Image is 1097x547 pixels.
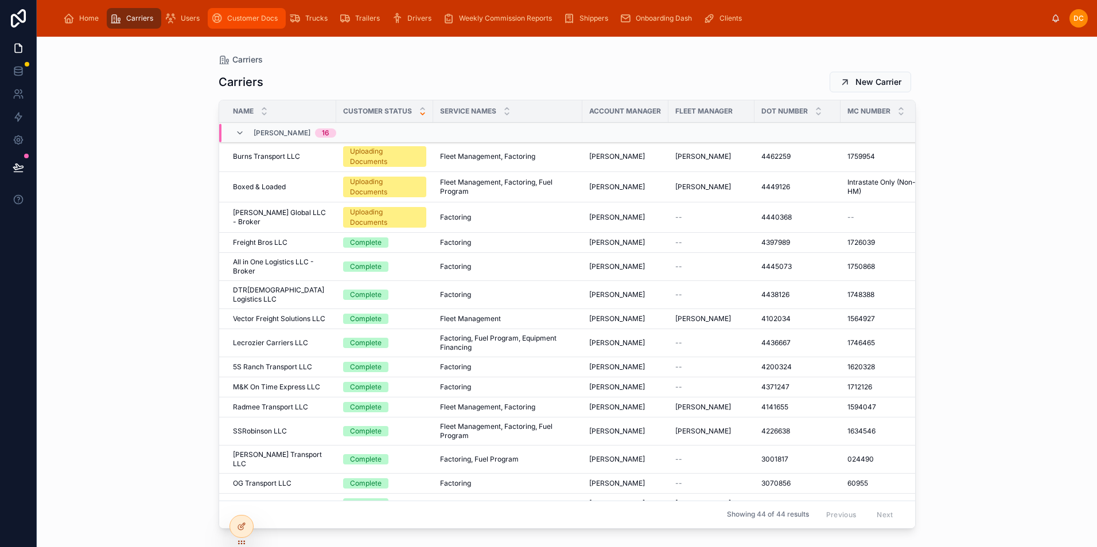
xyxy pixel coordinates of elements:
span: [PERSON_NAME] [675,182,731,192]
span: [PERSON_NAME] [589,290,645,299]
span: Showing 44 of 44 results [727,510,809,519]
a: -- [675,338,748,347]
span: [PERSON_NAME] [675,427,731,436]
span: 4436667 [761,338,791,347]
a: Home [60,8,107,29]
span: [PERSON_NAME] [589,262,645,271]
span: 4449126 [761,182,790,192]
span: Radmee Transport LLC [233,403,308,412]
a: Complete [343,237,426,248]
span: -- [675,262,682,271]
div: Uploading Documents [350,146,419,167]
span: 1594047 [847,403,876,412]
a: 3070856 [761,479,834,488]
a: Complete [343,362,426,372]
span: 4102034 [761,314,791,323]
span: Fleet Management, Factoring, Fuel Program [440,178,575,196]
a: Factoring [440,213,575,222]
a: Shippers [560,8,616,29]
span: 1634546 [847,427,876,436]
a: [PERSON_NAME] [589,382,662,392]
a: 1620328 [847,362,929,372]
span: Vector Freight Solutions LLC [233,314,325,323]
a: Fleet Management, Factoring [440,499,575,508]
span: [PERSON_NAME] [589,182,645,192]
a: Lecrozier Carriers LLC [233,338,329,347]
span: Intrastate Only (Non-HM) [847,178,929,196]
span: Onboarding Dash [636,14,692,23]
span: 1712126 [847,382,872,392]
a: Factoring [440,238,575,247]
a: 1594047 [847,403,929,412]
a: [PERSON_NAME] [589,403,662,412]
a: 4371247 [761,382,834,392]
div: Complete [350,426,382,436]
a: Uploading Documents [343,146,426,167]
span: Carriers [232,54,263,65]
a: 1634546 [847,427,929,436]
a: 4226638 [761,427,834,436]
a: Factoring [440,382,575,392]
a: -- [675,362,748,372]
a: Clients [700,8,750,29]
a: Factoring, Fuel Program [440,455,575,464]
a: SSRobinson LLC [233,427,329,436]
span: Home [79,14,99,23]
a: 60955 [847,479,929,488]
span: Account Manager [589,107,661,116]
a: [PERSON_NAME] [589,262,662,271]
span: 3001817 [761,455,788,464]
a: Factoring [440,262,575,271]
span: [PERSON_NAME] [675,314,731,323]
a: Complete [343,426,426,436]
a: 024490 [847,455,929,464]
span: New Carrier [855,76,901,88]
span: [PERSON_NAME] [254,128,310,138]
div: Uploading Documents [350,177,419,197]
span: [PERSON_NAME] [589,382,645,392]
a: 1759954 [847,152,929,161]
span: 4445073 [761,262,792,271]
a: 5S Ranch Transport LLC [233,362,329,372]
span: Fleet Management, Factoring [440,403,535,412]
span: Factoring [440,382,471,392]
span: Service Names [440,107,496,116]
span: All in One Logistics LLC - Broker [233,257,329,276]
span: 4141655 [761,403,788,412]
span: M&K On Time Express LLC [233,382,320,392]
span: Customer Status [343,107,412,116]
a: [PERSON_NAME] [589,290,662,299]
span: 1023852 [847,499,875,508]
a: 4102034 [761,314,834,323]
span: Drivers [407,14,431,23]
a: Complete [343,454,426,464]
a: Complete [343,478,426,489]
a: Complete [343,338,426,348]
a: -- [675,382,748,392]
a: -- [675,455,748,464]
a: Customer Docs [208,8,286,29]
a: Complete [343,402,426,412]
div: Complete [350,382,382,392]
button: New Carrier [830,72,911,92]
span: Carriers [126,14,153,23]
div: Complete [350,261,382,272]
span: Factoring [440,238,471,247]
a: 1748388 [847,290,929,299]
div: Complete [350,402,382,412]
span: DC [1073,14,1084,23]
span: 1726039 [847,238,875,247]
a: Carriers [219,54,263,65]
span: 1564927 [847,314,875,323]
a: [PERSON_NAME] Global LLC - Broker [233,208,329,226]
span: [PERSON_NAME] [589,479,645,488]
a: 3252447 [761,499,834,508]
div: Complete [350,314,382,324]
a: -- [675,262,748,271]
a: Vector Freight Solutions LLC [233,314,329,323]
div: Complete [350,338,382,348]
a: Radmee Transport LLC [233,403,329,412]
a: Factoring [440,362,575,372]
span: 3070856 [761,479,791,488]
span: Factoring [440,362,471,372]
